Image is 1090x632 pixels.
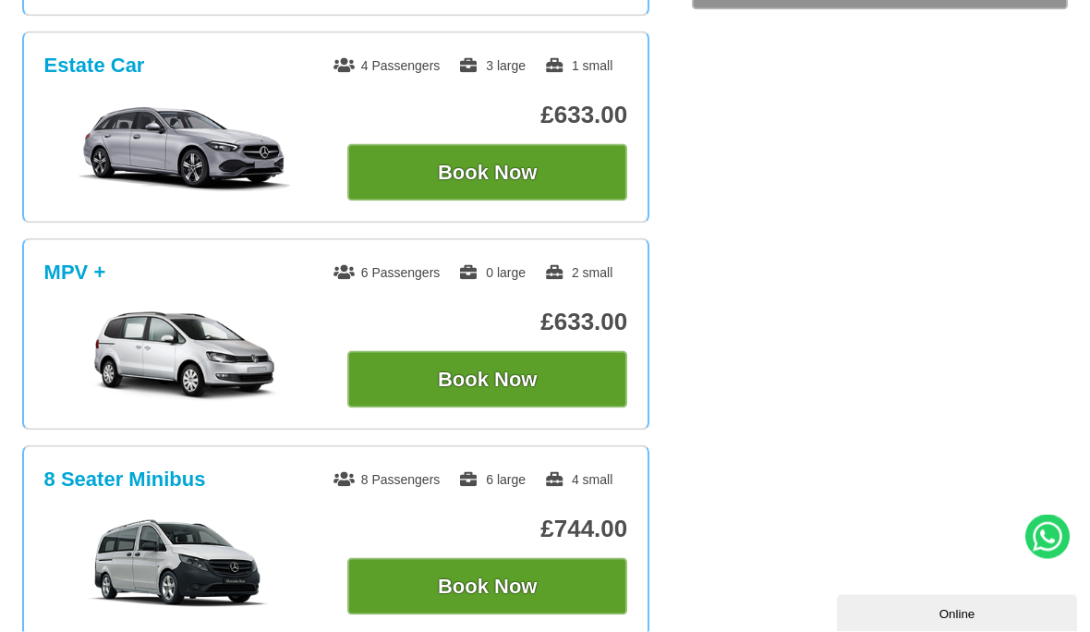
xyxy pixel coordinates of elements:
span: 4 Passengers [333,58,441,73]
button: Book Now [347,351,627,408]
span: 0 large [458,265,526,280]
span: 6 Passengers [333,265,441,280]
span: 1 small [544,58,612,73]
span: 6 large [458,472,526,487]
p: £633.00 [347,101,627,129]
span: 4 small [544,472,612,487]
h3: 8 Seater Minibus [44,468,206,492]
span: 8 Passengers [333,472,441,487]
p: £633.00 [347,308,627,336]
iframe: chat widget [837,591,1081,632]
span: 3 large [458,58,526,73]
img: MPV + [45,310,323,403]
h3: MPV + [44,261,106,285]
span: 2 small [544,265,612,280]
p: £744.00 [347,515,627,543]
img: 8 Seater Minibus [45,517,323,610]
button: Book Now [347,558,627,615]
button: Book Now [347,144,627,201]
h3: Estate Car [44,54,145,78]
img: Estate Car [45,103,323,196]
